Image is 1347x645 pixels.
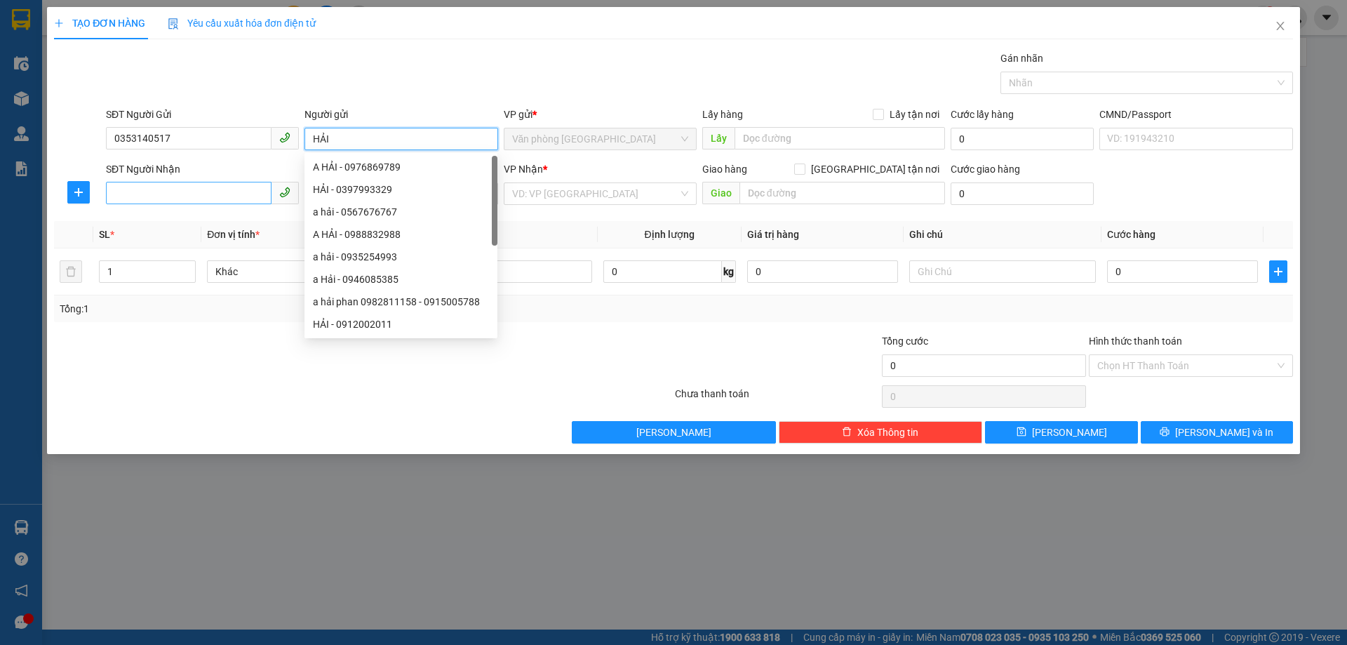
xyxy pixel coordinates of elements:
div: Chưa thanh toán [673,386,880,411]
div: HẢI - 0397993329 [313,182,489,197]
span: Xóa Thông tin [857,425,918,440]
div: HẢI - 0397993329 [304,178,497,201]
span: Yêu cầu xuất hóa đơn điện tử [168,18,316,29]
input: Dọc đường [735,127,945,149]
button: printer[PERSON_NAME] và In [1141,421,1293,444]
button: plus [1269,260,1287,283]
div: SĐT Người Nhận [106,161,299,177]
span: Tổng cước [882,335,928,347]
span: kg [722,260,736,283]
input: Ghi Chú [909,260,1096,283]
button: plus [67,181,90,204]
span: close [1275,20,1286,32]
span: Cước hàng [1107,229,1155,240]
span: VP Nhận [504,164,543,175]
span: printer [1160,427,1170,438]
span: Lấy tận nơi [884,107,945,122]
div: a hải - 0567676767 [304,201,497,223]
span: SL [99,229,110,240]
span: Định lượng [645,229,695,240]
span: [PERSON_NAME] [636,425,711,440]
span: Giao [702,182,739,204]
span: Khác [215,261,385,282]
b: 36 Limousine [147,16,248,34]
input: VD: Bàn, Ghế [405,260,591,283]
label: Hình thức thanh toán [1089,335,1182,347]
div: a hải - 0567676767 [313,204,489,220]
input: Dọc đường [739,182,945,204]
button: Close [1261,7,1300,46]
div: HẢI - 0912002011 [313,317,489,332]
label: Cước lấy hàng [951,109,1014,120]
span: plus [68,187,89,198]
span: [GEOGRAPHIC_DATA] tận nơi [805,161,945,177]
div: Người gửi [304,107,497,122]
label: Cước giao hàng [951,164,1020,175]
li: Hotline: 1900888999 [78,87,319,105]
span: TẠO ĐƠN HÀNG [54,18,145,29]
span: plus [1270,266,1287,277]
div: A HẢI - 0976869789 [313,159,489,175]
div: A HẢI - 0988832988 [304,223,497,246]
span: Lấy [702,127,735,149]
span: Lấy hàng [702,109,743,120]
span: phone [279,132,290,143]
div: a hải phan 0982811158 - 0915005788 [313,294,489,310]
th: Ghi chú [904,221,1101,248]
div: a hải phan 0982811158 - 0915005788 [304,291,497,313]
li: 01A03 [GEOGRAPHIC_DATA], [GEOGRAPHIC_DATA] ( bên cạnh cây xăng bến xe phía Bắc cũ) [78,34,319,87]
img: logo.jpg [18,18,88,88]
span: delete [842,427,852,438]
button: [PERSON_NAME] [572,421,776,444]
span: Văn phòng Thanh Hóa [512,128,688,149]
div: VP gửi [504,107,697,122]
span: plus [54,18,64,28]
span: Giá trị hàng [747,229,799,240]
button: delete [60,260,82,283]
div: a hải - 0935254993 [304,246,497,268]
span: Giao hàng [702,164,747,175]
input: Cước giao hàng [951,182,1094,205]
div: a Hải - 0946085385 [313,272,489,287]
img: icon [168,18,179,29]
div: A HẢI - 0976869789 [304,156,497,178]
div: Tổng: 1 [60,301,520,317]
label: Gán nhãn [1000,53,1043,64]
div: SĐT Người Gửi [106,107,299,122]
div: a Hải - 0946085385 [304,268,497,291]
div: a hải - 0935254993 [313,249,489,265]
button: deleteXóa Thông tin [779,421,983,444]
span: phone [279,187,290,198]
span: save [1017,427,1026,438]
input: Cước lấy hàng [951,128,1094,150]
input: 0 [747,260,898,283]
div: HẢI - 0912002011 [304,313,497,335]
div: CMND/Passport [1099,107,1292,122]
span: Đơn vị tính [207,229,260,240]
button: save[PERSON_NAME] [985,421,1137,444]
div: A HẢI - 0988832988 [313,227,489,242]
span: [PERSON_NAME] [1032,425,1107,440]
span: [PERSON_NAME] và In [1175,425,1273,440]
